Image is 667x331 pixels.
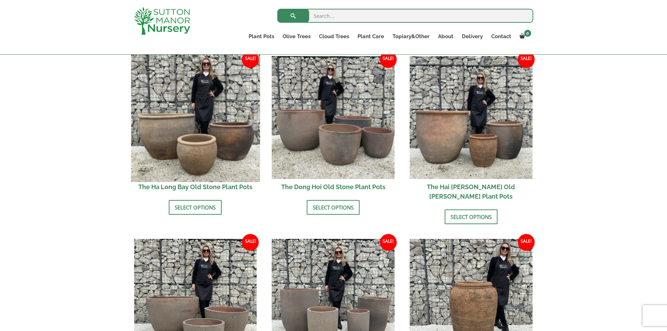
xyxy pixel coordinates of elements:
[277,9,533,23] input: Search...
[272,56,395,195] a: Sale! The Dong Hoi Old Stone Plant Pots
[380,234,397,251] span: Sale!
[380,51,397,68] span: Sale!
[410,56,533,204] a: Sale! The Hai [PERSON_NAME] Old [PERSON_NAME] Plant Pots
[272,56,395,179] img: The Dong Hoi Old Stone Plant Pots
[518,51,535,68] span: Sale!
[434,32,458,41] a: About
[487,32,515,41] a: Contact
[272,179,395,195] h2: The Dong Hoi Old Stone Plant Pots
[410,179,533,204] h2: The Hai [PERSON_NAME] Old [PERSON_NAME] Plant Pots
[169,200,222,215] a: Select options for “The Ha Long Bay Old Stone Plant Pots”
[134,7,190,35] img: logo
[524,30,531,37] span: 0
[244,32,278,41] a: Plant Pots
[388,32,434,41] a: Topiary&Other
[134,56,257,195] a: Sale! The Ha Long Bay Old Stone Plant Pots
[131,53,260,182] img: The Ha Long Bay Old Stone Plant Pots
[515,32,533,41] a: 0
[458,32,487,41] a: Delivery
[242,51,259,68] span: Sale!
[307,200,360,215] a: Select options for “The Dong Hoi Old Stone Plant Pots”
[518,234,535,251] span: Sale!
[353,32,388,41] a: Plant Care
[134,179,257,195] h2: The Ha Long Bay Old Stone Plant Pots
[410,56,533,179] img: The Hai Phong Old Stone Plant Pots
[315,32,353,41] a: Cloud Trees
[242,234,259,251] span: Sale!
[278,32,315,41] a: Olive Trees
[445,209,498,224] a: Select options for “The Hai Phong Old Stone Plant Pots”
